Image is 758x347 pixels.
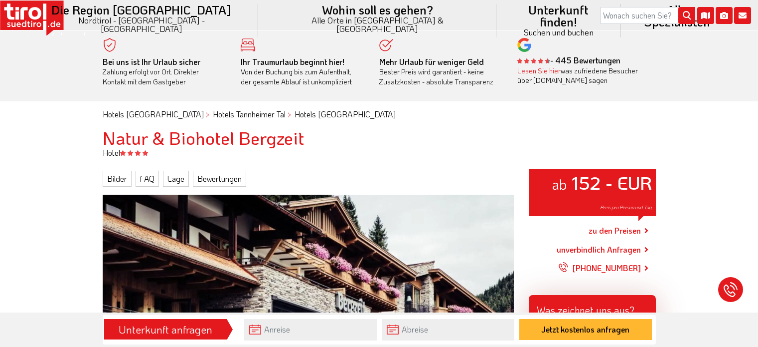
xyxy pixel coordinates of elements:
div: Zahlung erfolgt vor Ort. Direkter Kontakt mit dem Gastgeber [103,57,226,87]
a: zu den Preisen [589,218,641,243]
a: Bilder [103,171,132,187]
input: Abreise [382,319,514,341]
div: Von der Buchung bis zum Aufenthalt, der gesamte Ablauf ist unkompliziert [241,57,364,87]
a: Bewertungen [193,171,246,187]
div: was zufriedene Besucher über [DOMAIN_NAME] sagen [517,66,641,85]
i: Karte öffnen [697,7,714,24]
a: Hotels [GEOGRAPHIC_DATA] [295,109,396,119]
div: Hotel [95,147,663,158]
i: Fotogalerie [716,7,733,24]
b: - 445 Bewertungen [517,55,620,65]
div: Bester Preis wird garantiert - keine Zusatzkosten - absolute Transparenz [379,57,503,87]
b: Bei uns ist Ihr Urlaub sicher [103,56,200,67]
span: Preis pro Person und Tag [600,204,652,211]
a: unverbindlich Anfragen [557,244,641,256]
small: Alle Orte in [GEOGRAPHIC_DATA] & [GEOGRAPHIC_DATA] [270,16,485,33]
b: Ihr Traumurlaub beginnt hier! [241,56,344,67]
a: Hotels [GEOGRAPHIC_DATA] [103,109,204,119]
div: Unterkunft anfragen [107,321,224,338]
a: Lage [163,171,189,187]
small: Suchen und buchen [508,28,608,36]
input: Anreise [244,319,377,341]
i: Kontakt [734,7,751,24]
div: Was zeichnet uns aus? [529,295,656,321]
h1: Natur & Biohotel Bergzeit [103,128,656,148]
input: Wonach suchen Sie? [601,7,695,24]
small: Nordtirol - [GEOGRAPHIC_DATA] - [GEOGRAPHIC_DATA] [37,16,246,33]
a: Hotels Tannheimer Tal [213,109,286,119]
small: ab [552,175,567,193]
strong: 152 - EUR [572,171,652,194]
a: [PHONE_NUMBER] [559,256,641,281]
a: Lesen Sie hier [517,66,561,75]
b: Mehr Urlaub für weniger Geld [379,56,484,67]
button: Jetzt kostenlos anfragen [519,319,652,340]
a: FAQ [136,171,159,187]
